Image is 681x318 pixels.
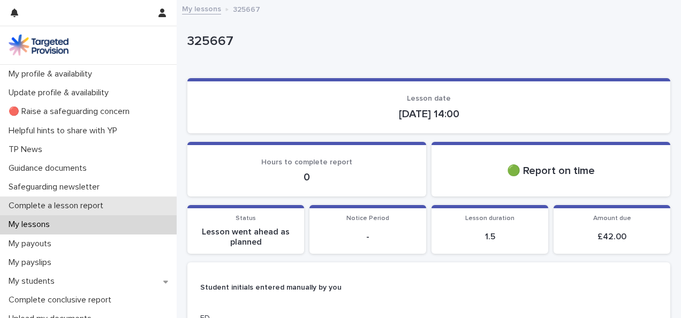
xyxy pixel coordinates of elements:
[4,219,58,230] p: My lessons
[4,107,138,117] p: 🔴 Raise a safeguarding concern
[4,239,60,249] p: My payouts
[465,215,514,222] span: Lesson duration
[346,215,389,222] span: Notice Period
[4,145,51,155] p: TP News
[560,232,664,242] p: £ 42.00
[4,276,63,286] p: My students
[187,34,666,49] p: 325667
[194,227,298,247] p: Lesson went ahead as planned
[233,3,260,14] p: 325667
[4,201,112,211] p: Complete a lesson report
[4,126,126,136] p: Helpful hints to share with YP
[236,215,256,222] span: Status
[4,182,108,192] p: Safeguarding newsletter
[182,2,221,14] a: My lessons
[316,232,420,242] p: -
[407,95,451,102] span: Lesson date
[261,158,352,166] span: Hours to complete report
[4,295,120,305] p: Complete conclusive report
[4,88,117,98] p: Update profile & availability
[9,34,69,56] img: M5nRWzHhSzIhMunXDL62
[200,284,342,291] strong: Student initials entered manually by you
[200,171,413,184] p: 0
[200,108,657,120] p: [DATE] 14:00
[444,164,657,177] p: 🟢 Report on time
[4,258,60,268] p: My payslips
[4,163,95,173] p: Guidance documents
[438,232,542,242] p: 1.5
[593,215,631,222] span: Amount due
[4,69,101,79] p: My profile & availability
